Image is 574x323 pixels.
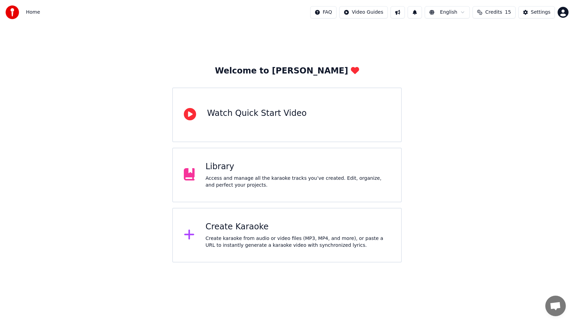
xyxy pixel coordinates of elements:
div: Library [206,161,391,172]
span: 15 [505,9,511,16]
div: Access and manage all the karaoke tracks you’ve created. Edit, organize, and perfect your projects. [206,175,391,189]
button: FAQ [310,6,337,18]
img: youka [5,5,19,19]
div: Create Karaoke [206,221,391,232]
button: Video Guides [339,6,388,18]
a: Open chat [545,296,566,316]
span: Credits [485,9,502,16]
button: Settings [518,6,555,18]
div: Create karaoke from audio or video files (MP3, MP4, and more), or paste a URL to instantly genera... [206,235,391,249]
span: Home [26,9,40,16]
button: Credits15 [473,6,515,18]
div: Welcome to [PERSON_NAME] [215,66,359,77]
div: Settings [531,9,550,16]
nav: breadcrumb [26,9,40,16]
div: Watch Quick Start Video [207,108,306,119]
